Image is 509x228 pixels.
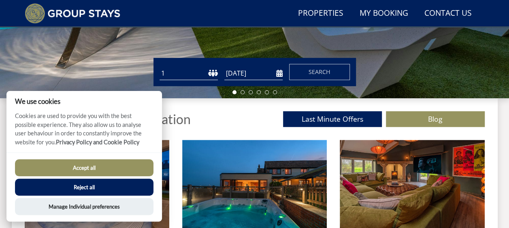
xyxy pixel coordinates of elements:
a: Blog [386,111,485,127]
h2: We use cookies [6,97,162,105]
button: Accept all [15,159,153,176]
img: Group Stays [25,3,121,23]
a: Last Minute Offers [283,111,382,127]
p: Cookies are used to provide you with the best possible experience. They also allow us to analyse ... [6,112,162,152]
span: Search [309,68,330,76]
button: Manage Individual preferences [15,198,153,215]
img: 'Cinemas or Movie Rooms' - Large Group Accommodation Holiday Ideas [340,140,484,228]
a: Properties [295,4,347,23]
a: Contact Us [421,4,475,23]
input: Arrival Date [224,67,283,80]
button: Search [289,64,350,80]
a: Privacy Policy and Cookie Policy [56,139,139,146]
img: 'Hot Tubs' - Large Group Accommodation Holiday Ideas [182,140,327,228]
button: Reject all [15,179,153,196]
a: My Booking [356,4,411,23]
